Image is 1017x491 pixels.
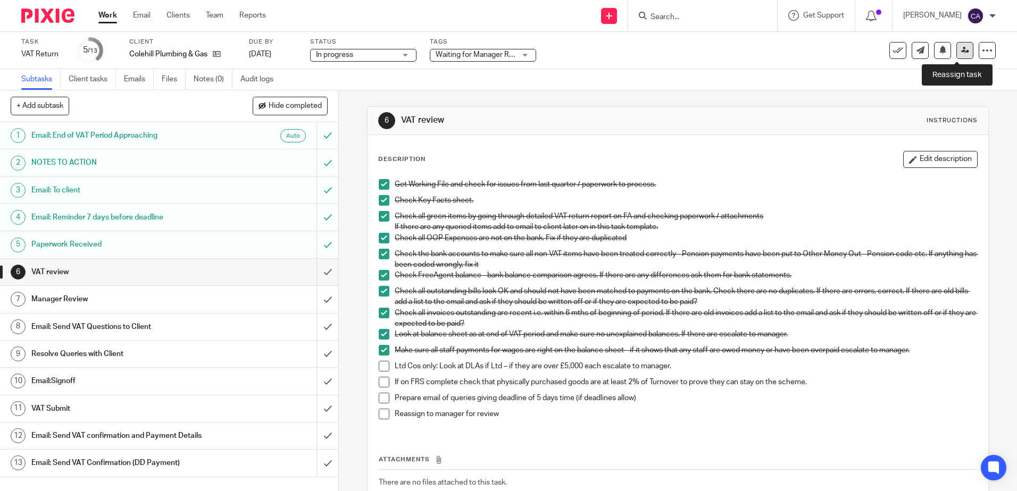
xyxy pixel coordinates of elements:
span: Waiting for Manager Review [436,51,528,58]
p: Check the bank accounts to make sure all non VAT items have been treated correctly - Pension paym... [395,249,977,270]
h1: VAT review [401,115,701,126]
p: Check Key Facts sheet. [395,195,977,206]
a: Subtasks [21,69,61,90]
div: 1 [11,128,26,143]
a: Notes (0) [194,69,232,90]
label: Tags [430,38,536,46]
h1: Paperwork Received [31,236,214,252]
button: Edit description [903,151,978,168]
p: Prepare email of queries giving deadline of 5 days time (if deadlines allow) [395,393,977,403]
p: Check all OOP Expenses are not on the bank. Fix if they are duplicated [395,233,977,243]
div: 2 [11,156,26,171]
button: + Add subtask [11,97,69,115]
img: Pixie [21,9,74,23]
img: svg%3E [967,7,984,24]
div: 8 [11,319,26,334]
label: Task [21,38,64,46]
p: If on FRS complete check that physically purchased goods are at least 2% of Turnover to prove the... [395,377,977,387]
p: Ltd Cos only: Look at DLAs if Ltd – if they are over £5,000 each escalate to manager. [395,361,977,371]
a: Emails [124,69,154,90]
a: Reports [239,10,266,21]
a: Email [133,10,151,21]
span: Hide completed [269,102,322,111]
label: Due by [249,38,297,46]
a: Team [206,10,223,21]
h1: Resolve Queries with Client [31,346,214,362]
p: Look at balance sheet as at end of VAT period and make sure no unexplained balances. If there are... [395,329,977,340]
div: 3 [11,183,26,198]
p: Make sure all staff payments for wages are right on the balance sheet - if it shows that any staf... [395,345,977,355]
label: Status [310,38,416,46]
div: 12 [11,428,26,443]
h1: VAT review [31,264,214,280]
span: Get Support [803,12,844,19]
p: Colehill Plumbing & Gas [129,49,207,60]
div: 9 [11,346,26,361]
h1: Email: Reminder 7 days before deadline [31,209,214,225]
div: 11 [11,401,26,416]
h1: NOTES TO ACTION [31,155,214,171]
a: Clients [166,10,190,21]
span: In progress [316,51,353,58]
h1: VAT Submit [31,401,214,417]
button: Hide completed [253,97,328,115]
p: Check all green items by going through detailed VAT return report on FA and checking paperwork / ... [395,211,977,222]
h1: Email: Send VAT Confirmation (DD Payment) [31,455,214,471]
div: 10 [11,374,26,388]
span: There are no files attached to this task. [379,479,507,486]
div: VAT Return [21,49,64,60]
div: 5 [83,44,97,56]
label: Client [129,38,236,46]
a: Audit logs [240,69,281,90]
h1: Email: End of VAT Period Approaching [31,128,214,143]
div: Instructions [927,116,978,125]
h1: Email:Signoff [31,373,214,389]
small: /13 [88,48,97,54]
h1: Manager Review [31,291,214,307]
div: Auto [280,129,306,142]
p: Get Working File and check for issues from last quarter / paperwork to process. [395,179,977,190]
div: 6 [11,265,26,280]
a: Client tasks [69,69,116,90]
p: If there are any queried items add to email to client later on in this task template. [395,222,977,232]
input: Search [649,13,745,22]
p: Check all outstanding bills look OK and should not have been matched to payments on the bank. Che... [395,286,977,308]
h1: Email: Send VAT Questions to Client [31,319,214,335]
p: Check all invoices outstanding are recent i.e. within 6 mths of beginning of period. If there are... [395,308,977,329]
p: [PERSON_NAME] [903,10,962,21]
a: Files [162,69,186,90]
p: Reassign to manager for review [395,409,977,419]
div: 7 [11,292,26,307]
div: 6 [378,112,395,129]
p: Description [378,155,426,164]
h1: Email: To client [31,182,214,198]
div: 13 [11,455,26,470]
a: Work [98,10,117,21]
span: Attachments [379,456,430,462]
div: 4 [11,210,26,225]
span: [DATE] [249,50,271,58]
h1: Email: Send VAT confirmation and Payment Details [31,428,214,444]
p: Check FreeAgent balance - bank balance comparison agrees. If there are any differences ask them f... [395,270,977,281]
div: 5 [11,238,26,252]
